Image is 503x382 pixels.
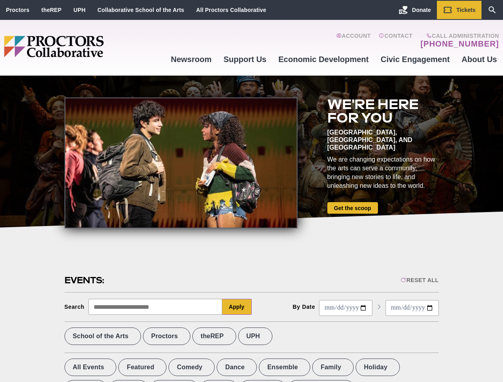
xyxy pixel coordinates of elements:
a: All Proctors Collaborative [196,7,266,13]
label: UPH [238,327,272,345]
div: Reset All [401,277,438,283]
span: Call Administration [418,33,499,39]
div: Search [65,304,85,310]
button: Apply [222,299,252,315]
h2: Events: [65,274,106,286]
a: Donate [393,1,437,19]
label: Featured [118,359,166,376]
a: Get the scoop [327,202,378,214]
a: Contact [379,33,413,49]
a: Support Us [217,49,272,70]
a: Collaborative School of the Arts [98,7,184,13]
label: Comedy [168,359,215,376]
a: Tickets [437,1,481,19]
label: Proctors [143,327,190,345]
div: [GEOGRAPHIC_DATA], [GEOGRAPHIC_DATA], and [GEOGRAPHIC_DATA] [327,129,439,151]
a: Economic Development [272,49,375,70]
a: theREP [41,7,62,13]
a: Civic Engagement [375,49,456,70]
a: UPH [74,7,86,13]
a: Proctors [6,7,29,13]
label: Dance [217,359,257,376]
label: All Events [65,359,117,376]
label: Holiday [356,359,400,376]
div: We are changing expectations on how the arts can serve a community, bringing new stories to life,... [327,155,439,190]
label: Family [312,359,354,376]
a: Search [481,1,503,19]
label: theREP [192,327,236,345]
div: By Date [293,304,315,310]
label: Ensemble [259,359,310,376]
a: Account [336,33,371,49]
span: Donate [412,7,431,13]
img: Proctors logo [4,36,165,57]
h2: We're here for you [327,97,439,125]
a: Newsroom [165,49,217,70]
a: [PHONE_NUMBER] [421,39,499,49]
label: School of the Arts [65,327,141,345]
a: About Us [456,49,503,70]
span: Tickets [456,7,476,13]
